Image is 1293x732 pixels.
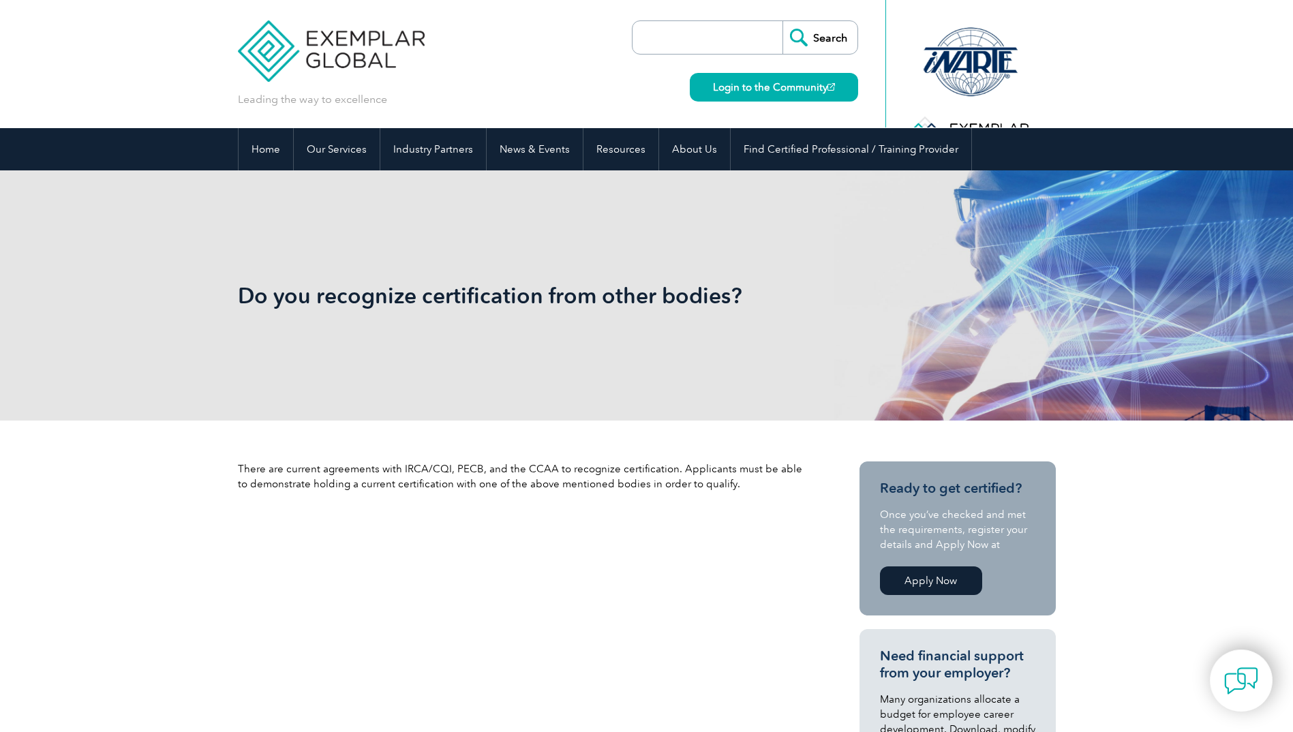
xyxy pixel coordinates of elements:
img: open_square.png [827,83,835,91]
h1: Do you recognize certification from other bodies? [238,282,761,309]
a: About Us [659,128,730,170]
input: Search [782,21,857,54]
a: Our Services [294,128,380,170]
a: Resources [583,128,658,170]
p: There are current agreements with IRCA/CQI, PECB, and the CCAA to recognize certification. Applic... [238,461,810,491]
img: contact-chat.png [1224,664,1258,698]
p: Once you’ve checked and met the requirements, register your details and Apply Now at [880,507,1035,552]
p: Leading the way to excellence [238,92,387,107]
h3: Need financial support from your employer? [880,647,1035,682]
a: News & Events [487,128,583,170]
a: Apply Now [880,566,982,595]
h3: Ready to get certified? [880,480,1035,497]
a: Home [239,128,293,170]
a: Find Certified Professional / Training Provider [731,128,971,170]
a: Login to the Community [690,73,858,102]
a: Industry Partners [380,128,486,170]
